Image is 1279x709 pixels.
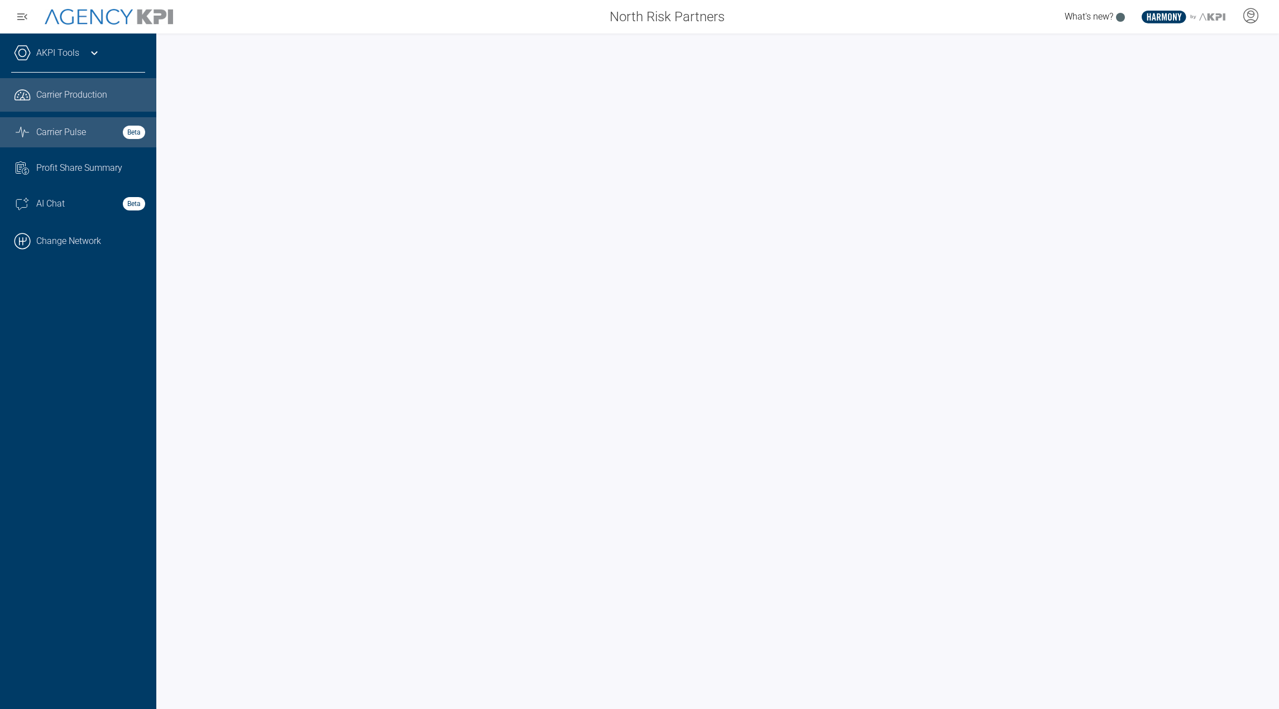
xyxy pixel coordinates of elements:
[123,126,145,139] strong: Beta
[36,88,107,102] span: Carrier Production
[1065,11,1113,22] span: What's new?
[36,197,65,210] span: AI Chat
[610,7,725,27] span: North Risk Partners
[45,9,173,25] img: AgencyKPI
[36,161,122,175] span: Profit Share Summary
[123,197,145,210] strong: Beta
[36,46,79,60] a: AKPI Tools
[36,126,86,139] span: Carrier Pulse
